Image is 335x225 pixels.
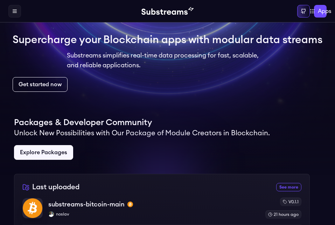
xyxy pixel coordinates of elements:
img: btc-mainnet [127,202,133,207]
img: substreams-bitcoin-main [23,198,42,218]
img: Substream's logo [141,7,193,15]
a: substreams-bitcoin-mainsubstreams-bitcoin-mainbtc-mainnetnoslavnoslavv0.1.121 hours ago [22,198,301,224]
a: Get started now [13,77,68,92]
h1: Supercharge your Blockchain apps with modular data streams [13,34,322,46]
div: v0.1.1 [280,198,301,206]
span: Apps [318,7,331,15]
img: noslav [48,211,54,217]
a: See more recently uploaded packages [276,183,301,191]
p: substreams-bitcoin-main [48,199,125,209]
div: 21 hours ago [265,210,301,219]
p: Substreams simplifies real-time data processing for fast, scalable, and reliable applications. [67,50,268,70]
p: noslav [48,211,260,217]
